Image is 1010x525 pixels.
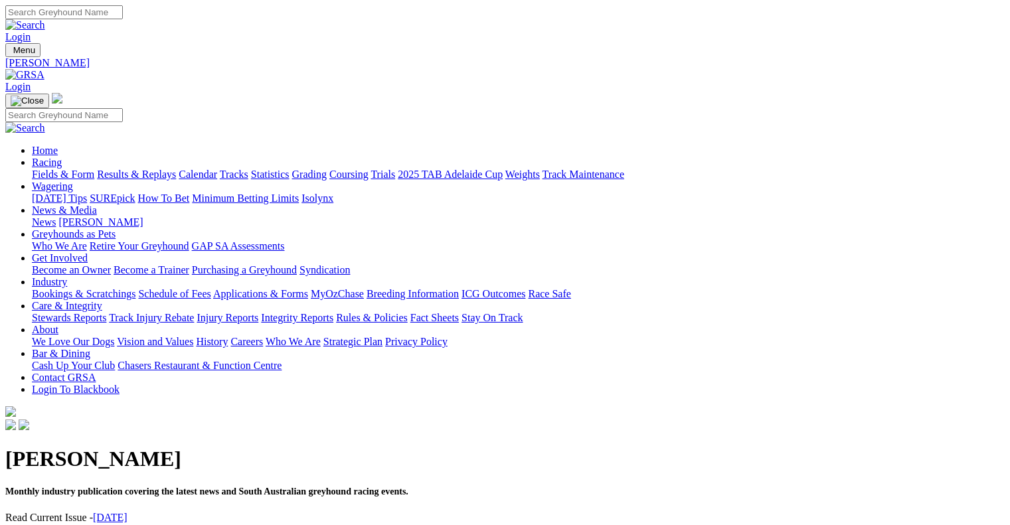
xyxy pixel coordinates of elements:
a: Track Injury Rebate [109,312,194,323]
div: Greyhounds as Pets [32,240,1005,252]
a: Schedule of Fees [138,288,210,299]
div: Wagering [32,192,1005,204]
a: Contact GRSA [32,372,96,383]
a: Minimum Betting Limits [192,192,299,204]
a: Industry [32,276,67,287]
a: About [32,324,58,335]
a: Careers [230,336,263,347]
a: Results & Replays [97,169,176,180]
button: Toggle navigation [5,43,41,57]
a: Care & Integrity [32,300,102,311]
a: Vision and Values [117,336,193,347]
a: Syndication [299,264,350,275]
img: Search [5,19,45,31]
h1: [PERSON_NAME] [5,447,1005,471]
a: GAP SA Assessments [192,240,285,252]
a: Integrity Reports [261,312,333,323]
a: [DATE] Tips [32,192,87,204]
a: Breeding Information [367,288,459,299]
a: Wagering [32,181,73,192]
a: Track Maintenance [543,169,624,180]
a: History [196,336,228,347]
a: Retire Your Greyhound [90,240,189,252]
a: Racing [32,157,62,168]
a: Isolynx [301,192,333,204]
div: News & Media [32,216,1005,228]
img: logo-grsa-white.png [52,93,62,104]
div: Industry [32,288,1005,300]
a: Login [5,81,31,92]
a: Fields & Form [32,169,94,180]
a: Trials [371,169,395,180]
a: News [32,216,56,228]
img: GRSA [5,69,44,81]
a: [PERSON_NAME] [5,57,1005,69]
img: facebook.svg [5,419,16,430]
div: Care & Integrity [32,312,1005,324]
div: About [32,336,1005,348]
span: Menu [13,45,35,55]
p: Read Current Issue - [5,512,1005,524]
a: Calendar [179,169,217,180]
input: Search [5,5,123,19]
a: 2025 TAB Adelaide Cup [398,169,503,180]
a: Cash Up Your Club [32,360,115,371]
a: Tracks [220,169,248,180]
a: Applications & Forms [213,288,308,299]
a: Grading [292,169,327,180]
a: Privacy Policy [385,336,448,347]
a: Bar & Dining [32,348,90,359]
a: SUREpick [90,192,135,204]
div: Bar & Dining [32,360,1005,372]
button: Toggle navigation [5,94,49,108]
a: Who We Are [266,336,321,347]
a: Home [32,145,58,156]
div: Get Involved [32,264,1005,276]
a: Race Safe [528,288,570,299]
a: ICG Outcomes [462,288,525,299]
a: Become an Owner [32,264,111,275]
a: How To Bet [138,192,190,204]
div: Racing [32,169,1005,181]
input: Search [5,108,123,122]
a: Bookings & Scratchings [32,288,135,299]
a: Coursing [329,169,369,180]
a: Strategic Plan [323,336,382,347]
a: Weights [505,169,540,180]
img: Close [11,96,44,106]
a: Become a Trainer [114,264,189,275]
a: Rules & Policies [336,312,408,323]
a: MyOzChase [311,288,364,299]
a: News & Media [32,204,97,216]
span: Monthly industry publication covering the latest news and South Australian greyhound racing events. [5,487,408,496]
a: Purchasing a Greyhound [192,264,297,275]
img: Search [5,122,45,134]
a: Stay On Track [462,312,523,323]
img: twitter.svg [19,419,29,430]
a: Get Involved [32,252,88,263]
a: We Love Our Dogs [32,336,114,347]
a: Login [5,31,31,42]
a: [DATE] [93,512,127,523]
a: Statistics [251,169,290,180]
a: Injury Reports [197,312,258,323]
a: Fact Sheets [410,312,459,323]
a: Who We Are [32,240,87,252]
a: Login To Blackbook [32,384,120,395]
a: Chasers Restaurant & Function Centre [118,360,282,371]
a: Greyhounds as Pets [32,228,116,240]
img: logo-grsa-white.png [5,406,16,417]
a: Stewards Reports [32,312,106,323]
a: [PERSON_NAME] [58,216,143,228]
